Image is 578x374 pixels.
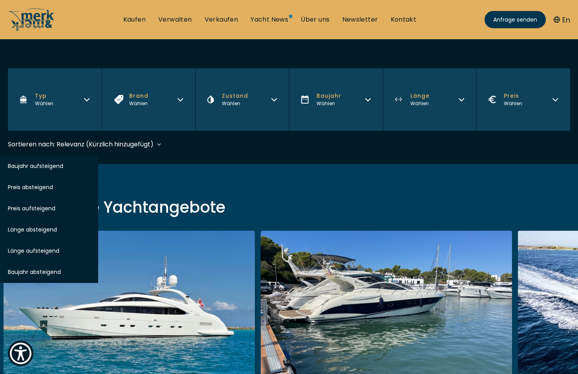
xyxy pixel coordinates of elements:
span: Preis absteigend [8,183,53,191]
div: Wählen [222,100,248,107]
span: Preis aufsteigend [8,204,55,212]
button: LängeWählen [383,68,477,131]
button: Show Accessibility Preferences [8,341,33,366]
span: Zustand [222,92,248,100]
span: Anfrage senden [493,16,537,24]
span: Baujahr aufsteigend [8,162,63,170]
div: Wählen [35,100,53,107]
div: Wählen [410,100,430,107]
button: BrandWählen [102,68,196,131]
button: ZustandWählen [195,68,289,131]
button: PreisWählen [476,68,570,131]
a: Über uns [301,15,329,24]
span: Preis [504,92,522,100]
div: Sortieren nach: Relevanz (Kürzlich hinzugefügt) [8,139,154,149]
a: Kontakt [391,15,417,24]
span: Länge [410,92,430,100]
span: Typ [35,92,53,100]
span: Baujahr absteigend [8,268,61,276]
span: Baujahr [316,92,341,100]
a: Anfrage senden [485,11,546,28]
span: Länge absteigend [8,226,57,234]
div: Wählen [504,100,522,107]
div: Wählen [316,100,341,107]
button: TypWählen [8,68,102,131]
a: Newsletter [342,15,378,24]
a: Yacht News [251,15,288,24]
a: Verwalten [158,15,192,24]
a: Verkaufen [205,15,238,24]
a: Kaufen [123,15,146,24]
div: Wählen [129,100,148,107]
button: En [554,15,570,25]
span: Brand [129,92,148,100]
span: Länge aufsteigend [8,247,59,255]
button: BaujahrWählen [289,68,383,131]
